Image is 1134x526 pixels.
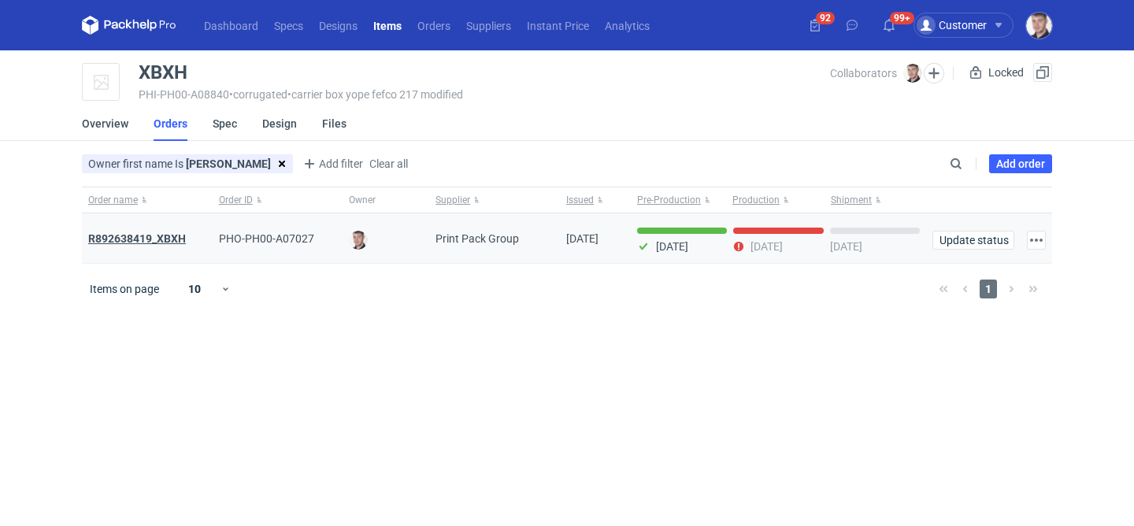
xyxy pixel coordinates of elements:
[90,281,159,297] span: Items on page
[262,106,297,141] a: Design
[429,187,560,213] button: Supplier
[88,194,138,206] span: Order name
[365,16,409,35] a: Items
[409,16,458,35] a: Orders
[139,63,187,82] div: XBXH
[1033,63,1052,82] button: Duplicate Item
[435,194,470,206] span: Supplier
[169,278,220,300] div: 10
[876,13,902,38] button: 99+
[913,13,1026,38] button: Customer
[213,187,343,213] button: Order ID
[82,106,128,141] a: Overview
[300,154,363,173] span: Add filter
[196,16,266,35] a: Dashboard
[88,232,186,245] a: R892638419_XBXH
[566,232,598,245] span: 23/07/2025
[139,88,830,101] div: PHI-PH00-A08840
[1026,13,1052,39] img: Maciej Sikora
[82,16,176,35] svg: Packhelp Pro
[966,63,1027,82] div: Locked
[1027,231,1046,250] button: Actions
[219,232,314,245] span: PHO-PH00-A07027
[802,13,828,38] button: 92
[311,16,365,35] a: Designs
[82,154,271,173] div: Owner first name Is
[903,64,922,83] img: Maciej Sikora
[597,16,658,35] a: Analytics
[369,158,408,169] span: Clear all
[637,194,701,206] span: Pre-Production
[939,235,1007,246] span: Update status
[154,106,187,141] a: Orders
[947,154,997,173] input: Search
[732,194,780,206] span: Production
[566,194,594,206] span: Issued
[631,187,729,213] button: Pre-Production
[287,88,463,101] span: • carrier box yope fefco 217 modified
[831,194,872,206] span: Shipment
[369,154,409,173] button: Clear all
[729,187,828,213] button: Production
[435,231,519,246] span: Print Pack Group
[917,16,987,35] div: Customer
[830,240,862,253] p: [DATE]
[458,16,519,35] a: Suppliers
[299,154,364,173] button: Add filter
[322,106,346,141] a: Files
[429,213,560,264] div: Print Pack Group
[980,280,997,298] span: 1
[229,88,287,101] span: • corrugated
[989,154,1052,173] a: Add order
[932,231,1014,250] button: Update status
[519,16,597,35] a: Instant Price
[82,154,271,173] button: Owner first name Is [PERSON_NAME]
[560,187,631,213] button: Issued
[82,187,213,213] button: Order name
[186,157,271,170] strong: [PERSON_NAME]
[213,106,237,141] a: Spec
[266,16,311,35] a: Specs
[656,240,688,253] p: [DATE]
[828,187,926,213] button: Shipment
[219,194,253,206] span: Order ID
[924,63,944,83] button: Edit collaborators
[349,194,376,206] span: Owner
[830,67,897,80] span: Collaborators
[349,231,368,250] img: Maciej Sikora
[750,240,783,253] p: [DATE]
